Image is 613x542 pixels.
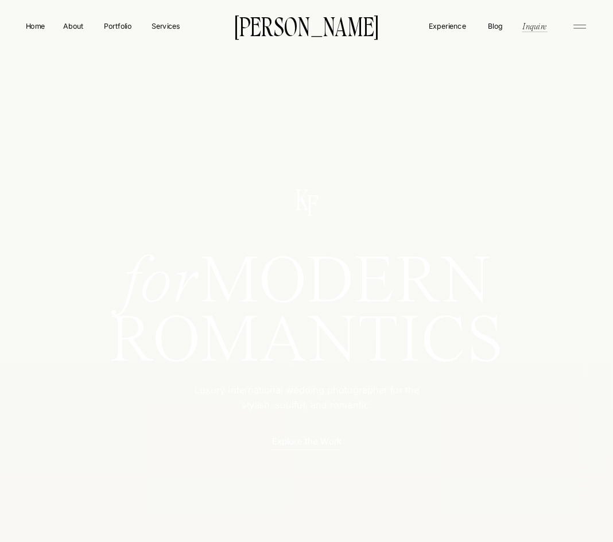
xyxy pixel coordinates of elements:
[486,21,505,31] a: Blog
[219,15,394,36] a: [PERSON_NAME]
[72,313,541,369] h1: ROMANTICS
[289,185,317,211] p: K
[428,21,467,32] a: Experience
[24,21,47,32] a: Home
[62,21,85,31] a: About
[522,20,548,32] a: Inquire
[262,435,352,446] a: Explore the Work
[299,191,327,216] p: F
[151,21,181,32] a: Services
[100,21,136,32] a: Portfolio
[123,250,199,317] i: for
[179,383,434,413] p: Luxury International wedding photographer for the stylish, soulful, and romantic.
[72,254,541,303] h1: MODERN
